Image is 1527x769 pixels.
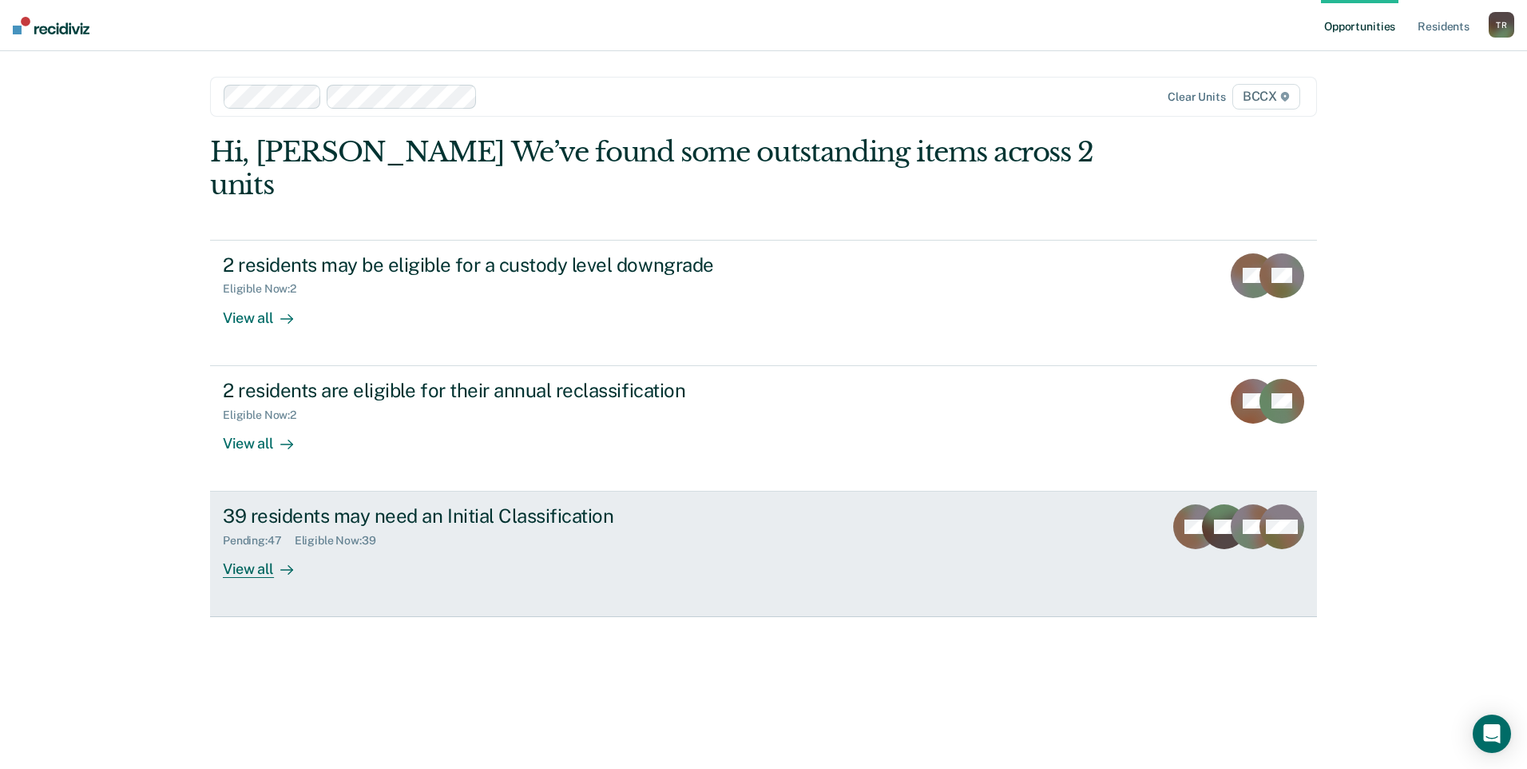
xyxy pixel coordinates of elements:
[223,408,309,422] div: Eligible Now : 2
[13,17,89,34] img: Recidiviz
[223,534,295,548] div: Pending : 47
[223,296,312,327] div: View all
[1473,715,1511,753] div: Open Intercom Messenger
[223,548,312,579] div: View all
[223,282,309,296] div: Eligible Now : 2
[223,421,312,452] div: View all
[210,366,1317,492] a: 2 residents are eligible for their annual reclassificationEligible Now:2View all
[210,136,1096,201] div: Hi, [PERSON_NAME] We’ve found some outstanding items across 2 units
[1489,12,1514,38] button: TR
[295,534,389,548] div: Eligible Now : 39
[210,240,1317,366] a: 2 residents may be eligible for a custody level downgradeEligible Now:2View all
[1489,12,1514,38] div: T R
[223,253,783,277] div: 2 residents may be eligible for a custody level downgrade
[1168,90,1226,104] div: Clear units
[210,492,1317,617] a: 39 residents may need an Initial ClassificationPending:47Eligible Now:39View all
[1232,84,1300,110] span: BCCX
[223,379,783,402] div: 2 residents are eligible for their annual reclassification
[223,504,783,528] div: 39 residents may need an Initial Classification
